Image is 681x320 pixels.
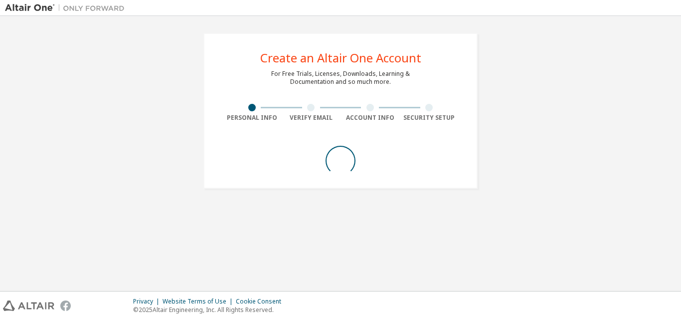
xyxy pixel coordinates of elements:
[400,114,459,122] div: Security Setup
[236,298,287,306] div: Cookie Consent
[133,306,287,314] p: © 2025 Altair Engineering, Inc. All Rights Reserved.
[271,70,410,86] div: For Free Trials, Licenses, Downloads, Learning & Documentation and so much more.
[222,114,282,122] div: Personal Info
[163,298,236,306] div: Website Terms of Use
[3,301,54,311] img: altair_logo.svg
[5,3,130,13] img: Altair One
[282,114,341,122] div: Verify Email
[260,52,421,64] div: Create an Altair One Account
[340,114,400,122] div: Account Info
[133,298,163,306] div: Privacy
[60,301,71,311] img: facebook.svg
